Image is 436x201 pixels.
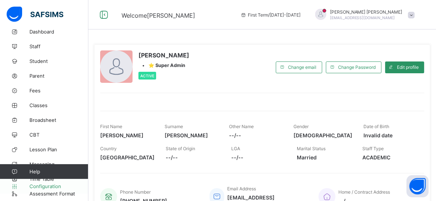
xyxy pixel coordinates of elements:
span: ACADEMIC [362,154,417,161]
div: NellyVincent [308,9,418,21]
span: Fees [29,88,88,94]
span: State of Origin [166,146,195,151]
span: Assessment Format [29,191,88,197]
span: Classes [29,102,88,108]
span: Phone Number [120,189,151,195]
span: LGA [231,146,240,151]
button: Open asap [407,175,429,197]
span: Edit profile [397,64,419,70]
span: Country [100,146,117,151]
span: Configuration [29,183,88,189]
span: Broadsheet [29,117,88,123]
span: [EMAIL_ADDRESS][DOMAIN_NAME] [330,15,395,20]
span: [GEOGRAPHIC_DATA] [100,154,155,161]
span: [DEMOGRAPHIC_DATA] [293,132,352,138]
span: --/-- [229,132,282,138]
div: • [138,63,189,68]
span: Date of Birth [363,124,389,129]
span: [PERSON_NAME] [165,132,218,138]
span: Help [29,169,88,174]
span: Home / Contract Address [338,189,390,195]
span: Marital Status [297,146,326,151]
span: Lesson Plan [29,147,88,152]
span: --/-- [231,154,286,161]
span: Email Address [227,186,256,191]
span: Welcome [PERSON_NAME] [122,12,195,19]
span: ⭐ Super Admin [148,63,185,68]
span: Parent [29,73,88,79]
span: session/term information [240,12,300,18]
img: safsims [7,7,63,22]
span: --/-- [166,154,220,161]
span: CBT [29,132,88,138]
span: Married [297,154,351,161]
span: Gender [293,124,309,129]
span: Change email [288,64,316,70]
span: Surname [165,124,183,129]
span: Student [29,58,88,64]
span: [PERSON_NAME] [138,52,189,59]
span: Other Name [229,124,254,129]
span: Staff Type [362,146,384,151]
span: Invalid date [363,132,417,138]
span: Change Password [338,64,376,70]
span: First Name [100,124,122,129]
span: [PERSON_NAME] [100,132,154,138]
span: Messaging [29,161,88,167]
span: Staff [29,43,88,49]
span: [PERSON_NAME] [PERSON_NAME] [330,9,402,15]
span: Dashboard [29,29,88,35]
span: Active [140,74,154,78]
